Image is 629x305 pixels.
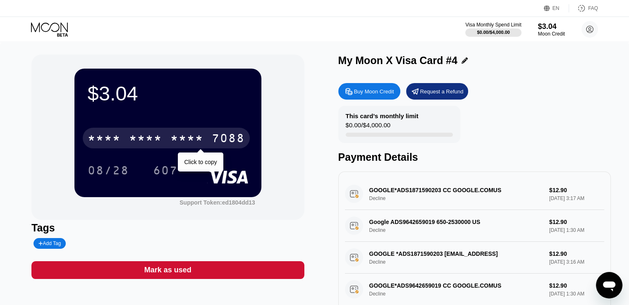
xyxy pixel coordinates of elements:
div: Support Token:ed1804dd13 [179,199,255,206]
div: This card’s monthly limit [346,112,419,119]
div: $3.04Moon Credit [538,22,565,37]
div: Buy Moon Credit [338,83,400,100]
div: 7088 [212,133,245,146]
div: Request a Refund [420,88,464,95]
div: Click to copy [184,159,217,165]
div: FAQ [569,4,598,12]
div: 08/28 [88,165,129,178]
div: FAQ [588,5,598,11]
div: $3.04 [538,22,565,31]
div: Mark as used [144,265,191,275]
div: My Moon X Visa Card #4 [338,55,458,67]
div: Add Tag [38,241,61,246]
iframe: Nút để khởi chạy cửa sổ nhắn tin [596,272,622,298]
div: $0.00 / $4,000.00 [477,30,510,35]
div: EN [544,4,569,12]
div: Visa Monthly Spend Limit [465,22,521,28]
div: 08/28 [81,160,135,181]
div: 607 [153,165,178,178]
div: EN [552,5,560,11]
div: Support Token: ed1804dd13 [179,199,255,206]
div: Moon Credit [538,31,565,37]
div: Payment Details [338,151,611,163]
div: Buy Moon Credit [354,88,394,95]
div: Request a Refund [406,83,468,100]
div: Tags [31,222,304,234]
div: $0.00 / $4,000.00 [346,122,390,133]
div: $3.04 [88,82,248,105]
div: Mark as used [31,261,304,279]
div: Add Tag [33,238,66,249]
div: Visa Monthly Spend Limit$0.00/$4,000.00 [465,22,521,37]
div: 607 [147,160,184,181]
